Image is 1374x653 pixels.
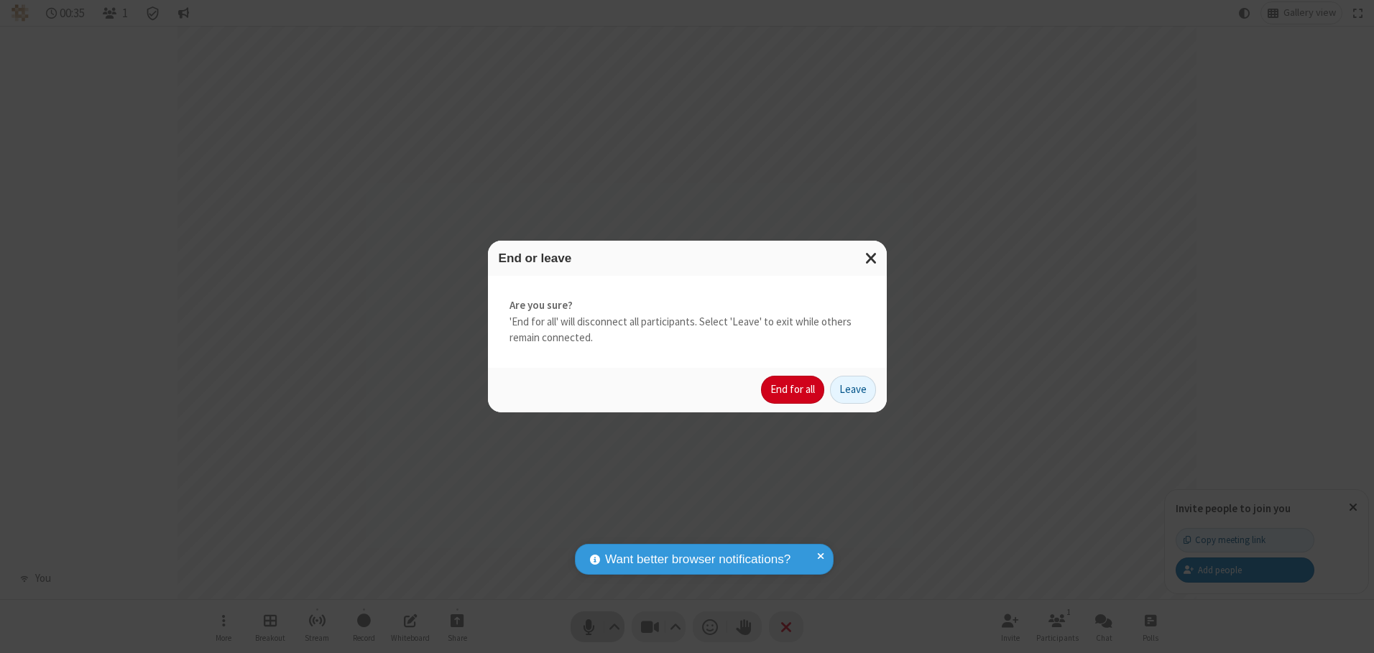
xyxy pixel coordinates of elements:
button: End for all [761,376,824,404]
span: Want better browser notifications? [605,550,790,569]
div: 'End for all' will disconnect all participants. Select 'Leave' to exit while others remain connec... [488,276,887,368]
button: Leave [830,376,876,404]
h3: End or leave [499,251,876,265]
button: Close modal [857,241,887,276]
strong: Are you sure? [510,297,865,314]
